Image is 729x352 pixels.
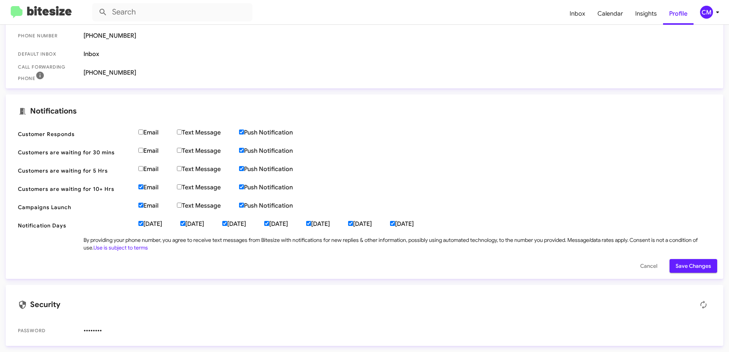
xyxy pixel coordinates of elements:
[390,221,395,226] input: [DATE]
[83,236,711,251] div: By providing your phone number, you agree to receive text messages from Bitesize with notificatio...
[222,221,227,226] input: [DATE]
[18,149,132,156] span: Customers are waiting for 30 mins
[348,221,353,226] input: [DATE]
[239,166,244,171] input: Push Notification
[18,222,132,229] span: Notification Days
[177,184,239,191] label: Text Message
[264,221,269,226] input: [DATE]
[18,32,77,40] span: Phone number
[138,130,143,134] input: Email
[177,203,182,208] input: Text Message
[138,202,177,210] label: Email
[177,184,182,189] input: Text Message
[180,220,222,228] label: [DATE]
[138,203,143,208] input: Email
[138,221,143,226] input: [DATE]
[18,130,132,138] span: Customer Responds
[676,259,711,273] span: Save Changes
[177,165,239,173] label: Text Message
[306,220,348,228] label: [DATE]
[222,220,264,228] label: [DATE]
[18,63,77,82] span: Call Forwarding Phone
[138,166,143,171] input: Email
[83,69,711,77] span: [PHONE_NUMBER]
[177,166,182,171] input: Text Message
[694,6,721,19] button: CM
[239,147,311,155] label: Push Notification
[239,130,244,134] input: Push Notification
[239,148,244,153] input: Push Notification
[700,6,713,19] div: CM
[18,50,77,58] span: Default Inbox
[390,220,432,228] label: [DATE]
[629,3,663,25] a: Insights
[83,50,711,58] span: Inbox
[18,203,132,211] span: Campaigns Launch
[239,165,311,173] label: Push Notification
[663,3,694,25] a: Profile
[640,259,657,273] span: Cancel
[18,185,132,193] span: Customers are waiting for 10+ Hrs
[83,32,711,40] span: [PHONE_NUMBER]
[177,147,239,155] label: Text Message
[93,244,148,251] a: Use is subject to terms
[138,148,143,153] input: Email
[348,220,390,228] label: [DATE]
[239,184,244,189] input: Push Notification
[177,202,239,210] label: Text Message
[18,327,77,334] span: Password
[92,3,252,21] input: Search
[18,107,711,116] mat-card-title: Notifications
[138,147,177,155] label: Email
[18,297,711,312] mat-card-title: Security
[138,129,177,136] label: Email
[306,221,311,226] input: [DATE]
[239,202,311,210] label: Push Notification
[634,259,663,273] button: Cancel
[18,167,132,174] span: Customers are waiting for 5 Hrs
[138,184,143,189] input: Email
[138,184,177,191] label: Email
[138,165,177,173] label: Email
[180,221,185,226] input: [DATE]
[177,148,182,153] input: Text Message
[239,129,311,136] label: Push Notification
[670,259,717,273] button: Save Changes
[177,130,182,134] input: Text Message
[138,220,180,228] label: [DATE]
[239,184,311,191] label: Push Notification
[564,3,591,25] a: Inbox
[264,220,306,228] label: [DATE]
[83,327,711,334] span: ••••••••
[177,129,239,136] label: Text Message
[591,3,629,25] a: Calendar
[239,203,244,208] input: Push Notification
